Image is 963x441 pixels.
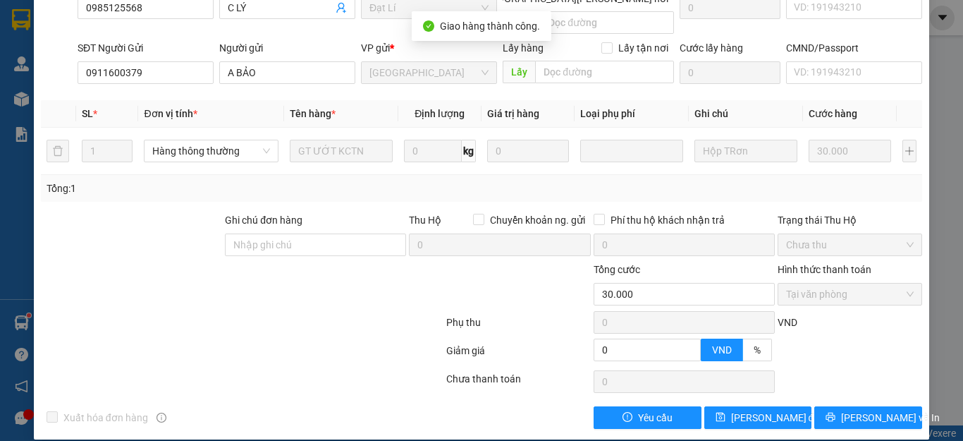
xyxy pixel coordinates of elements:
span: [PERSON_NAME] đổi [731,410,822,425]
span: user-add [336,2,347,13]
div: Tổng: 1 [47,181,373,196]
strong: 1900 633 614 [94,35,155,45]
span: Tại văn phòng [786,284,914,305]
input: 0 [809,140,891,162]
span: Đơn vị tính [144,108,197,119]
span: Thu Hộ [409,215,441,226]
img: logo [6,9,41,44]
div: VP gửi [361,40,497,56]
button: exclamation-circleYêu cầu [594,406,701,429]
input: Ghi Chú [694,140,797,162]
input: Cước lấy hàng [680,61,780,84]
span: ĐC: QL14, Chợ Đạt Lý [107,64,176,71]
span: kg [462,140,476,162]
label: Ghi chú đơn hàng [225,215,302,226]
span: Thủ Đức [369,62,489,83]
input: Dọc đường [540,11,674,34]
span: % [754,344,761,356]
span: ---------------------------------------------- [30,87,181,99]
span: Hàng thông thường [152,140,269,162]
span: Lấy tận nơi [613,40,674,56]
span: SL [82,108,93,119]
span: printer [826,412,835,423]
span: Chưa thu [786,234,914,255]
div: CMND/Passport [786,40,922,56]
span: info-circle [157,413,166,423]
th: Loại phụ phí [575,100,689,128]
span: Phí thu hộ khách nhận trả [605,212,730,228]
span: save [716,412,725,423]
span: ĐT: 0931 608 606 [107,75,159,83]
span: Yêu cầu [638,410,673,425]
button: save[PERSON_NAME] đổi [704,406,812,429]
span: ĐC: 266 Đồng Đen, P10, Q TB [6,64,98,71]
strong: NHẬN HÀNG NHANH - GIAO TỐC HÀNH [55,23,195,32]
button: printer[PERSON_NAME] và In [814,406,922,429]
span: Lấy [503,61,535,83]
input: Ghi chú đơn hàng [225,234,406,256]
div: Trạng thái Thu Hộ [778,212,922,228]
span: Giao hàng thành công. [440,20,540,32]
label: Cước lấy hàng [680,42,743,54]
div: Giảm giá [445,343,592,368]
span: Chuyển khoản ng. gửi [484,212,591,228]
span: [PERSON_NAME] và In [841,410,940,425]
span: CTY TNHH DLVT TIẾN OANH [52,8,197,21]
span: Tên hàng [290,108,336,119]
button: delete [47,140,69,162]
span: VND [712,344,732,356]
span: Xuất hóa đơn hàng [58,410,154,425]
input: 0 [487,140,570,162]
label: Hình thức thanh toán [778,264,871,275]
span: ĐT:0935 882 082 [6,75,56,83]
span: check-circle [423,20,434,32]
input: Dọc đường [535,61,674,83]
span: VP Nhận: Đạt Lí [107,52,158,59]
input: VD: Bàn, Ghế [290,140,393,162]
span: Cước hàng [809,108,857,119]
th: Ghi chú [689,100,803,128]
div: Chưa thanh toán [445,371,592,396]
span: Giá trị hàng [487,108,539,119]
span: Lấy hàng [503,42,544,54]
span: VP Gửi: [PERSON_NAME] [6,52,87,59]
span: Tổng cước [594,264,640,275]
span: VND [778,317,797,328]
button: plus [902,140,916,162]
span: GỬI KHÁCH HÀNG [63,101,148,111]
div: Người gửi [219,40,355,56]
div: SĐT Người Gửi [78,40,214,56]
span: Định lượng [415,108,465,119]
div: Phụ thu [445,315,592,339]
span: exclamation-circle [622,412,632,423]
